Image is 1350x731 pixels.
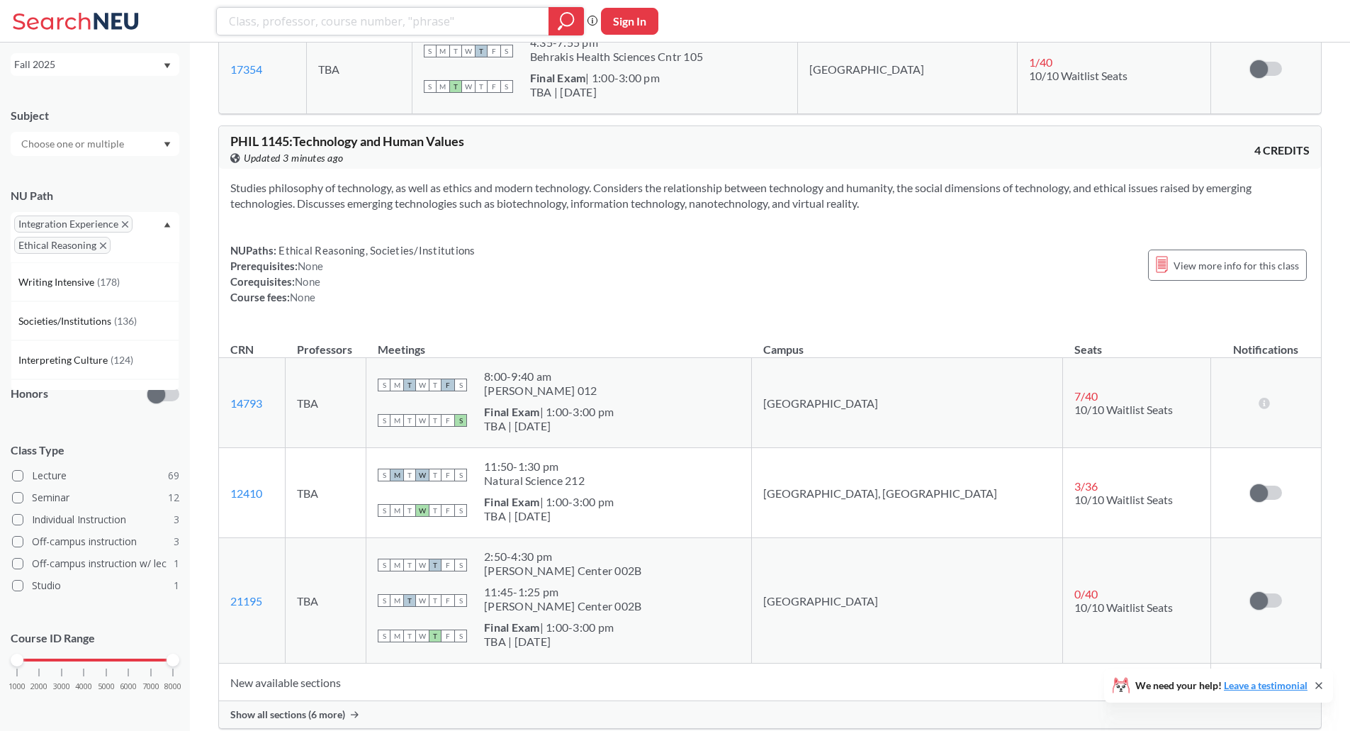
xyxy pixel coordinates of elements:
[286,538,366,664] td: TBA
[454,630,467,642] span: S
[11,386,48,402] p: Honors
[390,379,403,391] span: M
[174,578,179,593] span: 1
[441,594,454,607] span: F
[378,414,390,427] span: S
[484,495,540,508] b: Final Exam
[798,24,1018,114] td: [GEOGRAPHIC_DATA]
[488,80,500,93] span: F
[1074,587,1098,601] span: 0 / 40
[174,512,179,528] span: 3
[416,594,429,607] span: W
[484,384,597,398] div: [PERSON_NAME] 012
[449,45,462,57] span: T
[9,683,26,691] span: 1000
[390,594,403,607] span: M
[484,509,614,523] div: TBA | [DATE]
[378,559,390,571] span: S
[306,24,412,114] td: TBA
[286,448,366,538] td: TBA
[390,504,403,517] span: M
[14,57,162,72] div: Fall 2025
[174,556,179,571] span: 1
[475,80,488,93] span: T
[424,80,437,93] span: S
[403,414,416,427] span: T
[500,45,513,57] span: S
[230,594,262,608] a: 21195
[12,467,179,485] label: Lecture
[403,469,416,481] span: T
[530,85,660,99] div: TBA | [DATE]
[484,495,614,509] div: | 1:00-3:00 pm
[12,532,179,551] label: Off-campus instruction
[441,469,454,481] span: F
[484,419,614,433] div: TBA | [DATE]
[429,504,441,517] span: T
[286,328,366,358] th: Professors
[290,291,315,303] span: None
[219,664,1210,701] td: New available sections
[230,708,345,721] span: Show all sections (6 more)
[244,150,344,166] span: Updated 3 minutes ago
[500,80,513,93] span: S
[484,585,641,599] div: 11:45 - 1:25 pm
[449,80,462,93] span: T
[378,469,390,481] span: S
[752,358,1063,448] td: [GEOGRAPHIC_DATA]
[462,45,475,57] span: W
[484,564,641,578] div: [PERSON_NAME] Center 002B
[484,620,614,635] div: | 1:00-3:00 pm
[403,379,416,391] span: T
[484,405,540,418] b: Final Exam
[11,108,179,123] div: Subject
[484,405,614,419] div: | 1:00-3:00 pm
[12,489,179,507] label: Seminar
[12,554,179,573] label: Off-campus instruction w/ lec
[530,50,703,64] div: Behrakis Health Sciences Cntr 105
[100,242,106,249] svg: X to remove pill
[488,45,500,57] span: F
[230,342,254,357] div: CRN
[475,45,488,57] span: T
[429,379,441,391] span: T
[1074,389,1098,403] span: 7 / 40
[403,594,416,607] span: T
[752,448,1063,538] td: [GEOGRAPHIC_DATA], [GEOGRAPHIC_DATA]
[1074,493,1173,506] span: 10/10 Waitlist Seats
[11,188,179,203] div: NU Path
[390,630,403,642] span: M
[378,594,390,607] span: S
[53,683,70,691] span: 3000
[484,459,585,474] div: 11:50 - 1:30 pm
[1029,55,1052,69] span: 1 / 40
[416,630,429,642] span: W
[454,414,467,427] span: S
[276,244,476,257] span: Ethical Reasoning, Societies/Institutions
[11,630,179,647] p: Course ID Range
[298,260,323,272] span: None
[429,469,441,481] span: T
[75,683,92,691] span: 4000
[114,315,137,327] span: ( 136 )
[752,538,1063,664] td: [GEOGRAPHIC_DATA]
[416,414,429,427] span: W
[454,594,467,607] span: S
[142,683,159,691] span: 7000
[390,469,403,481] span: M
[12,576,179,595] label: Studio
[601,8,658,35] button: Sign In
[164,142,171,147] svg: Dropdown arrow
[441,504,454,517] span: F
[429,630,441,642] span: T
[424,45,437,57] span: S
[174,534,179,549] span: 3
[18,274,97,290] span: Writing Intensive
[230,133,464,149] span: PHIL 1145 : Technology and Human Values
[168,468,179,484] span: 69
[164,222,171,228] svg: Dropdown arrow
[441,559,454,571] span: F
[416,559,429,571] span: W
[441,379,454,391] span: F
[1063,328,1210,358] th: Seats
